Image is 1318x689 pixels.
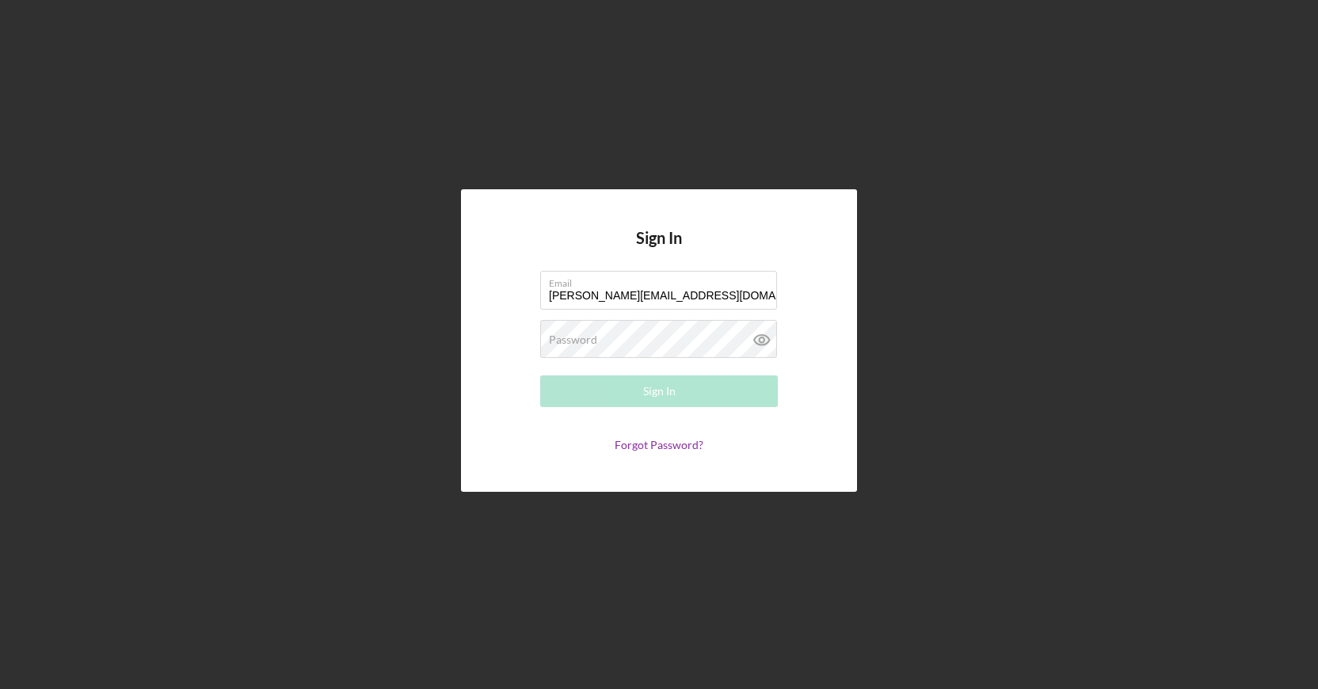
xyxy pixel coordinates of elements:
[549,272,777,289] label: Email
[615,438,703,451] a: Forgot Password?
[540,375,778,407] button: Sign In
[643,375,676,407] div: Sign In
[636,229,682,271] h4: Sign In
[549,333,597,346] label: Password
